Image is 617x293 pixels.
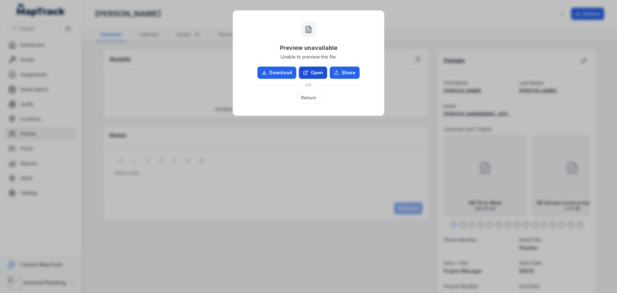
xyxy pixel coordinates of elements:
[299,67,327,79] a: Open
[257,67,296,79] a: Download
[257,79,360,92] div: OR
[297,92,320,104] button: Return
[281,54,337,60] span: Unable to preview this file.
[280,43,337,52] h3: Preview unavailable
[330,67,360,79] button: Share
